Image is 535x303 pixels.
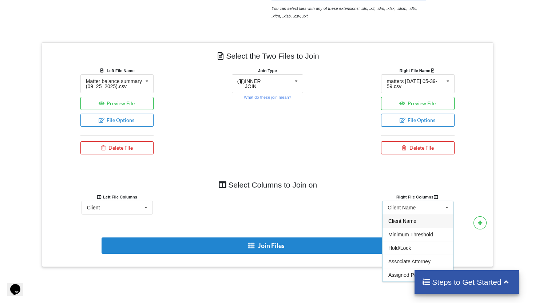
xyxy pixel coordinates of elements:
b: Left File Name [107,68,134,73]
span: Associate Attorney [388,259,431,264]
iframe: chat widget [7,274,31,296]
button: Delete File [381,141,455,154]
button: Preview File [381,97,455,110]
h4: Select Columns to Join on [102,177,433,193]
span: INNER JOIN [245,78,261,89]
span: Assigned Paralegal [388,272,432,278]
button: Preview File [80,97,154,110]
small: What do these join mean? [244,95,291,99]
button: File Options [80,114,154,127]
b: Join Type [258,68,277,73]
div: Matter balance summary (09_25_2025).csv [86,79,143,89]
h4: Steps to Get Started [422,278,512,287]
span: Client Name [388,218,416,224]
div: Client Name [388,205,416,210]
div: matters [DATE] 05-39-59.csv [387,79,443,89]
i: You can select files with any of these extensions: .xls, .xlt, .xlm, .xlsx, .xlsm, .xltx, .xltm, ... [272,6,417,18]
div: Client [87,205,100,210]
button: File Options [381,114,455,127]
button: Delete File [80,141,154,154]
b: Left File Columns [97,195,137,199]
b: Right File Name [400,68,436,73]
button: Join Files [102,237,432,254]
b: Right File Columns [396,195,440,199]
span: Minimum Threshold [388,232,433,237]
h4: Select the Two Files to Join [47,48,488,64]
span: Hold/Lock [388,245,411,251]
